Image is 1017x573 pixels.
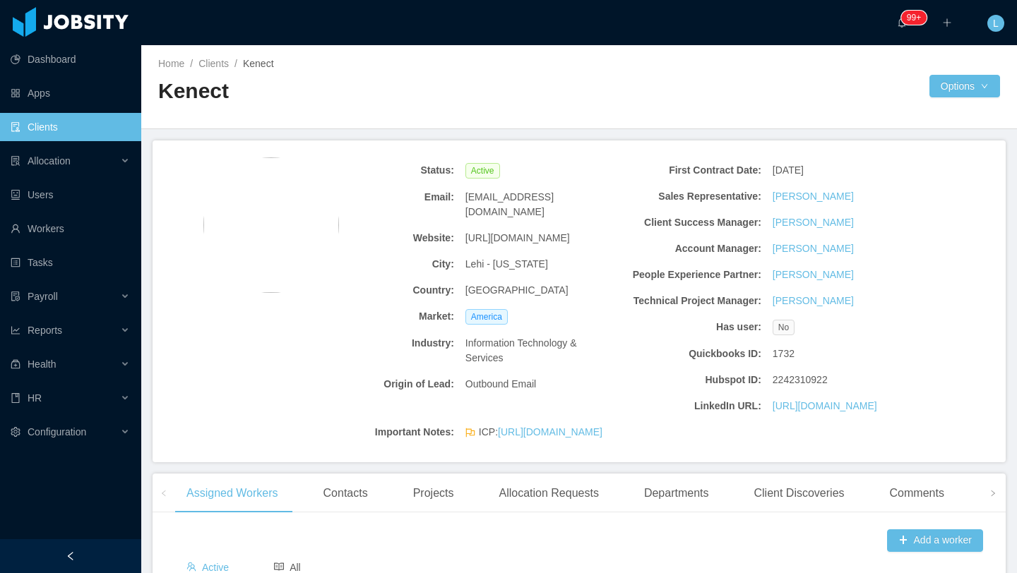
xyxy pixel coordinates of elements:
[402,474,465,513] div: Projects
[311,425,454,440] b: Important Notes:
[11,215,130,243] a: icon: userWorkers
[619,399,761,414] b: LinkedIn URL:
[619,215,761,230] b: Client Success Manager:
[773,189,854,204] a: [PERSON_NAME]
[773,346,795,361] span: 1732
[274,562,284,572] i: icon: read
[175,474,290,513] div: Assigned Workers
[465,283,569,298] span: [GEOGRAPHIC_DATA]
[311,257,454,272] b: City:
[312,474,379,513] div: Contacts
[160,490,167,497] i: icon: left
[465,336,608,366] span: Information Technology & Services
[479,425,602,440] span: ICP:
[989,490,997,497] i: icon: right
[311,309,454,324] b: Market:
[11,359,20,369] i: icon: medicine-box
[243,58,274,69] span: Kenect
[203,157,339,293] img: 9773fb70-1916-11e9-bbf8-fb86f6de0223_5e629b9ab81b1-400w.png
[465,190,608,219] span: [EMAIL_ADDRESS][DOMAIN_NAME]
[11,427,20,437] i: icon: setting
[198,58,229,69] a: Clients
[773,373,828,387] span: 2242310922
[767,157,921,183] div: [DATE]
[274,562,301,573] span: All
[929,75,1000,97] button: Optionsicon: down
[158,77,579,106] h2: Kenect
[773,399,877,414] a: [URL][DOMAIN_NAME]
[619,320,761,334] b: Has user:
[311,163,454,178] b: Status:
[311,377,454,392] b: Origin of Lead:
[897,18,907,28] i: icon: bell
[11,291,20,301] i: icon: file-protect
[311,190,454,205] b: Email:
[311,231,454,246] b: Website:
[465,163,500,179] span: Active
[28,291,58,302] span: Payroll
[887,529,983,552] button: icon: plusAdd a worker
[28,392,42,404] span: HR
[619,346,761,361] b: Quickbooks ID:
[11,156,20,166] i: icon: solution
[993,15,999,32] span: L
[186,562,229,573] span: Active
[633,474,720,513] div: Departments
[11,113,130,141] a: icon: auditClients
[879,474,956,513] div: Comments
[11,393,20,403] i: icon: book
[619,241,761,256] b: Account Manager:
[619,373,761,387] b: Hubspot ID:
[487,474,609,513] div: Allocation Requests
[28,358,56,370] span: Health
[942,18,952,28] i: icon: plus
[619,189,761,204] b: Sales Representative:
[465,309,508,325] span: America
[28,325,62,336] span: Reports
[773,320,795,335] span: No
[773,294,854,308] a: [PERSON_NAME]
[158,58,184,69] a: Home
[311,336,454,351] b: Industry:
[311,283,454,298] b: Country:
[619,163,761,178] b: First Contract Date:
[465,428,475,442] span: flag
[11,79,130,107] a: icon: appstoreApps
[11,248,130,277] a: icon: profileTasks
[742,474,855,513] div: Client Discoveries
[901,11,927,25] sup: 124
[190,58,193,69] span: /
[11,45,130,73] a: icon: pie-chartDashboard
[465,231,570,246] span: [URL][DOMAIN_NAME]
[773,215,854,230] a: [PERSON_NAME]
[28,426,86,438] span: Configuration
[773,241,854,256] a: [PERSON_NAME]
[28,155,71,167] span: Allocation
[465,257,548,272] span: Lehi - [US_STATE]
[234,58,237,69] span: /
[498,426,602,438] a: [URL][DOMAIN_NAME]
[773,267,854,282] a: [PERSON_NAME]
[11,325,20,335] i: icon: line-chart
[619,294,761,308] b: Technical Project Manager:
[11,181,130,209] a: icon: robotUsers
[619,267,761,282] b: People Experience Partner:
[465,377,536,392] span: Outbound Email
[186,562,196,572] i: icon: team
